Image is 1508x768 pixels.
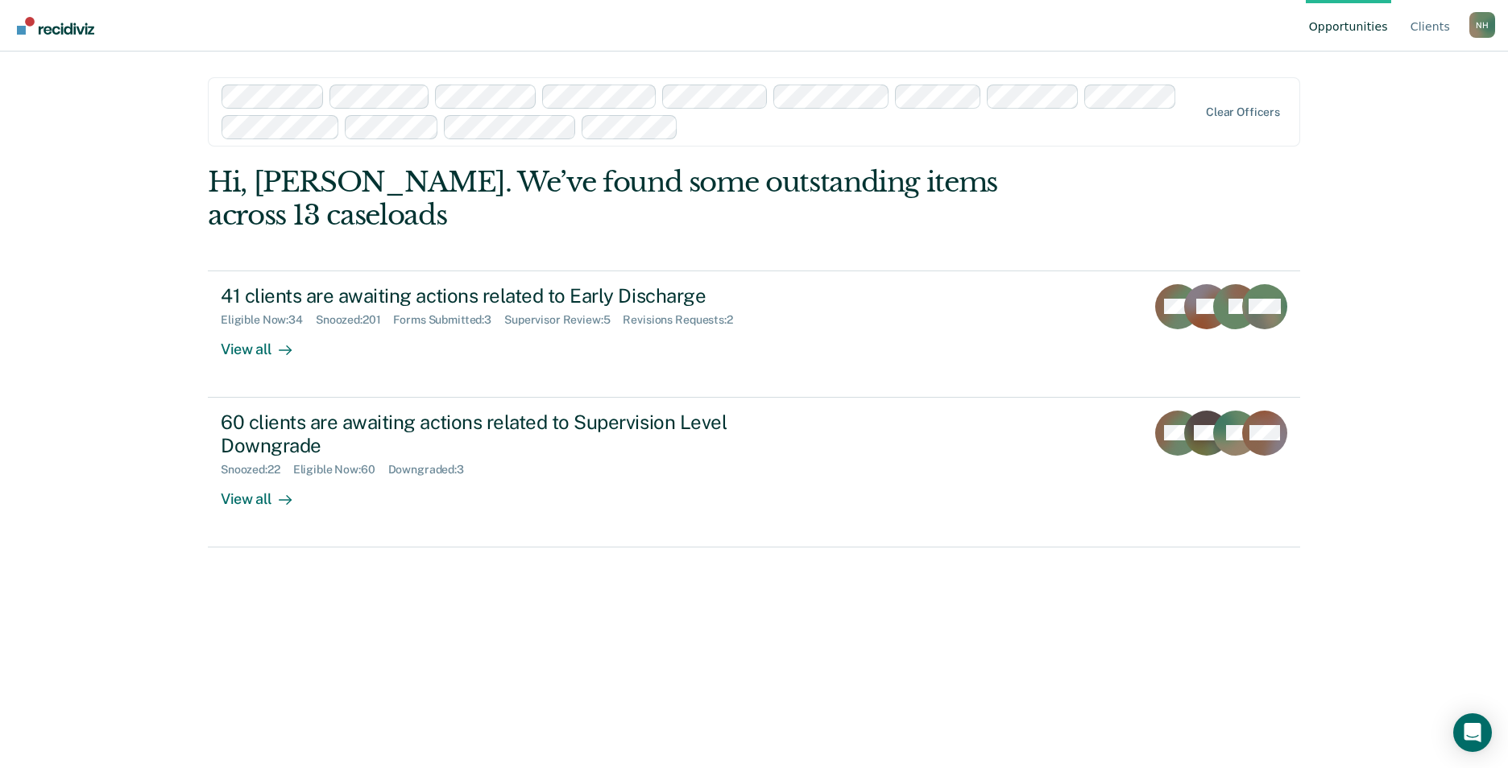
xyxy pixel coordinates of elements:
a: 41 clients are awaiting actions related to Early DischargeEligible Now:34Snoozed:201Forms Submitt... [208,270,1300,398]
div: Open Intercom Messenger [1453,713,1492,752]
div: View all [221,477,311,508]
div: Snoozed : 22 [221,463,293,477]
a: 60 clients are awaiting actions related to Supervision Level DowngradeSnoozed:22Eligible Now:60Do... [208,398,1300,547]
div: Supervisor Review : 5 [504,313,623,327]
div: Downgraded : 3 [388,463,477,477]
div: Clear officers [1206,105,1280,119]
div: Forms Submitted : 3 [393,313,504,327]
div: Eligible Now : 34 [221,313,316,327]
img: Recidiviz [17,17,94,35]
div: View all [221,327,311,358]
div: Snoozed : 201 [316,313,394,327]
div: Revisions Requests : 2 [623,313,745,327]
div: N H [1469,12,1495,38]
div: 41 clients are awaiting actions related to Early Discharge [221,284,786,308]
div: 60 clients are awaiting actions related to Supervision Level Downgrade [221,411,786,457]
button: Profile dropdown button [1469,12,1495,38]
div: Hi, [PERSON_NAME]. We’ve found some outstanding items across 13 caseloads [208,166,1082,232]
div: Eligible Now : 60 [293,463,388,477]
